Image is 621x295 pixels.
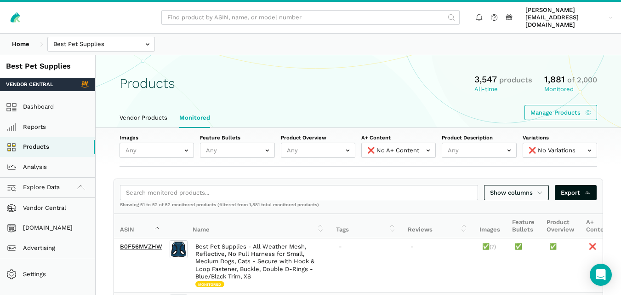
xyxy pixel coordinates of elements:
td: Best Pet Supplies - All Weather Mesh, Reflective, No Pull Harness for Small, Medium Dogs, Cats - ... [189,238,333,293]
td: ❌ [583,238,619,293]
a: B0F56MVZHW [120,243,162,250]
span: products [499,75,532,84]
a: Vendor Products [114,108,173,127]
a: Home [6,37,35,52]
input: Any [281,143,355,158]
td: ✅ [543,238,583,293]
div: Showing 51 to 52 of 52 monitored products (filtered from 1,881 total monitored products) [114,202,603,214]
span: 3,547 [474,74,497,85]
a: Monitored [173,108,216,127]
input: ❌ No A+ Content [361,143,436,158]
div: Best Pet Supplies [6,61,89,72]
th: Feature Bullets [506,214,541,238]
th: ASIN: activate to sort column descending [114,214,166,238]
div: All-time [474,86,532,93]
div: Monitored [544,86,597,93]
input: Find product by ASIN, name, or model number [161,10,460,25]
a: Show columns [484,185,549,200]
img: Best Pet Supplies - All Weather Mesh, Reflective, No Pull Harness for Small, Medium Dogs, Cats - ... [170,240,188,258]
td: ✅ [509,238,543,293]
td: ✅ [476,238,509,293]
input: Any [200,143,274,158]
td: - [333,238,405,293]
th: Reviews: activate to sort column ascending [402,214,473,238]
span: Monitored [195,281,224,287]
span: Export [561,188,591,197]
input: Any [120,143,194,158]
input: Best Pet Supplies [47,37,155,52]
th: Product Overview [541,214,580,238]
label: Feature Bullets [200,134,274,141]
input: ❌ No Variations [523,143,597,158]
span: Show columns [490,188,543,197]
label: Variations [523,134,597,141]
input: Search monitored products... [120,185,478,200]
th: A+ Content [580,214,616,238]
th: Name: activate to sort column ascending [187,214,330,238]
a: Manage Products [524,105,597,120]
div: Open Intercom Messenger [590,264,612,286]
input: Any [442,143,516,158]
h1: Products [120,76,175,91]
span: of 2,000 [567,75,597,84]
span: 1,881 [544,74,565,85]
span: Vendor Central [6,81,53,88]
label: Product Description [442,134,516,141]
td: - [405,238,476,293]
span: Explore Data [9,182,60,193]
a: Export [555,185,597,200]
a: [PERSON_NAME][EMAIL_ADDRESS][DOMAIN_NAME] [523,5,615,30]
label: Product Overview [281,134,355,141]
th: Tags: activate to sort column ascending [330,214,402,238]
span: [PERSON_NAME][EMAIL_ADDRESS][DOMAIN_NAME] [525,6,606,29]
label: Images [120,134,194,141]
th: Images [473,214,506,238]
span: (7) [490,243,496,250]
label: A+ Content [361,134,436,141]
